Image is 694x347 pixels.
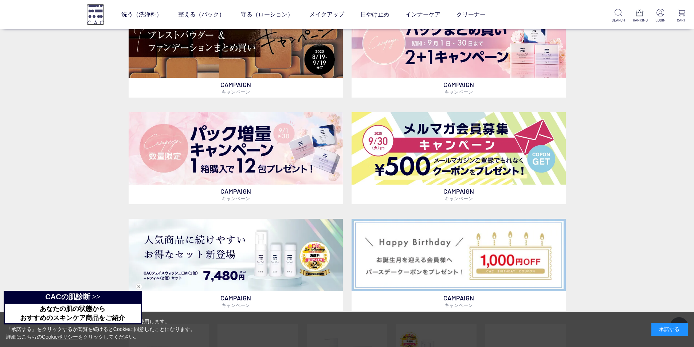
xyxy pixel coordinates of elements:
[178,4,225,25] a: 整える（パック）
[129,291,343,311] p: CAMPAIGN
[352,219,566,311] a: バースデークーポン バースデークーポン CAMPAIGNキャンペーン
[241,4,293,25] a: 守る（ローション）
[129,219,343,291] img: フェイスウォッシュ＋レフィル2個セット
[405,4,440,25] a: インナーケア
[612,17,625,23] p: SEARCH
[129,185,343,204] p: CAMPAIGN
[352,112,566,185] img: メルマガ会員募集
[456,4,486,25] a: クリーナー
[675,17,688,23] p: CART
[121,4,162,25] a: 洗う（洗浄料）
[360,4,389,25] a: 日やけ止め
[352,78,566,98] p: CAMPAIGN
[129,5,343,78] img: ベースメイクキャンペーン
[309,4,344,25] a: メイクアップ
[612,9,625,23] a: SEARCH
[129,78,343,98] p: CAMPAIGN
[444,302,473,308] span: キャンペーン
[129,112,343,185] img: パック増量キャンペーン
[444,89,473,95] span: キャンペーン
[221,196,250,201] span: キャンペーン
[675,9,688,23] a: CART
[633,9,646,23] a: RANKING
[352,112,566,204] a: メルマガ会員募集 メルマガ会員募集 CAMPAIGNキャンペーン
[654,17,667,23] p: LOGIN
[129,219,343,311] a: フェイスウォッシュ＋レフィル2個セット フェイスウォッシュ＋レフィル2個セット CAMPAIGNキャンペーン
[6,318,196,341] div: 当サイトでは、お客様へのサービス向上のためにCookieを使用します。 「承諾する」をクリックするか閲覧を続けるとCookieに同意したことになります。 詳細はこちらの をクリックしてください。
[352,219,566,291] img: バースデークーポン
[651,323,688,336] div: 承諾する
[129,112,343,204] a: パック増量キャンペーン パック増量キャンペーン CAMPAIGNキャンペーン
[444,196,473,201] span: キャンペーン
[352,291,566,311] p: CAMPAIGN
[86,4,105,25] img: logo
[42,334,78,340] a: Cookieポリシー
[129,5,343,97] a: ベースメイクキャンペーン ベースメイクキャンペーン CAMPAIGNキャンペーン
[352,5,566,97] a: パックキャンペーン2+1 パックキャンペーン2+1 CAMPAIGNキャンペーン
[654,9,667,23] a: LOGIN
[221,89,250,95] span: キャンペーン
[221,302,250,308] span: キャンペーン
[352,185,566,204] p: CAMPAIGN
[352,5,566,78] img: パックキャンペーン2+1
[633,17,646,23] p: RANKING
